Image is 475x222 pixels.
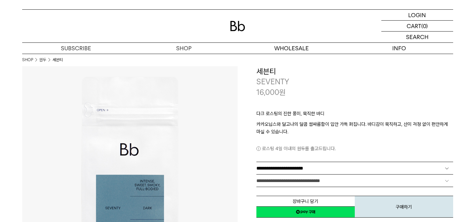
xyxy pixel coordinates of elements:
a: SUBSCRIBE [22,43,130,54]
a: CART (0) [381,21,453,32]
h3: 세븐티 [256,66,453,77]
button: 장바구니 담기 [256,196,355,207]
p: CART [407,21,421,31]
a: LOGIN [381,10,453,21]
p: INFO [345,43,453,54]
a: SHOP [22,57,33,63]
li: 세븐티 [52,57,63,63]
p: SEVENTY [256,76,453,87]
p: (0) [421,21,428,31]
p: 16,000 [256,87,286,98]
p: SEARCH [406,32,428,42]
a: 원두 [39,57,46,63]
a: SHOP [130,43,238,54]
span: 원 [279,88,286,97]
button: 구매하기 [355,196,453,218]
p: WHOLESALE [238,43,345,54]
p: 다크 로스팅의 진한 풍미, 묵직한 바디 [256,110,453,121]
p: LOGIN [408,10,426,20]
p: 카카오닙스와 달고나의 달콤 쌉싸름함이 입안 가득 퍼집니다. 바디감이 묵직하고, 산미 걱정 없이 편안하게 마실 수 있습니다. [256,121,453,136]
p: 로스팅 4일 이내의 원두를 출고드립니다. [256,145,453,152]
img: 로고 [230,21,245,31]
a: 새창 [256,206,355,218]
